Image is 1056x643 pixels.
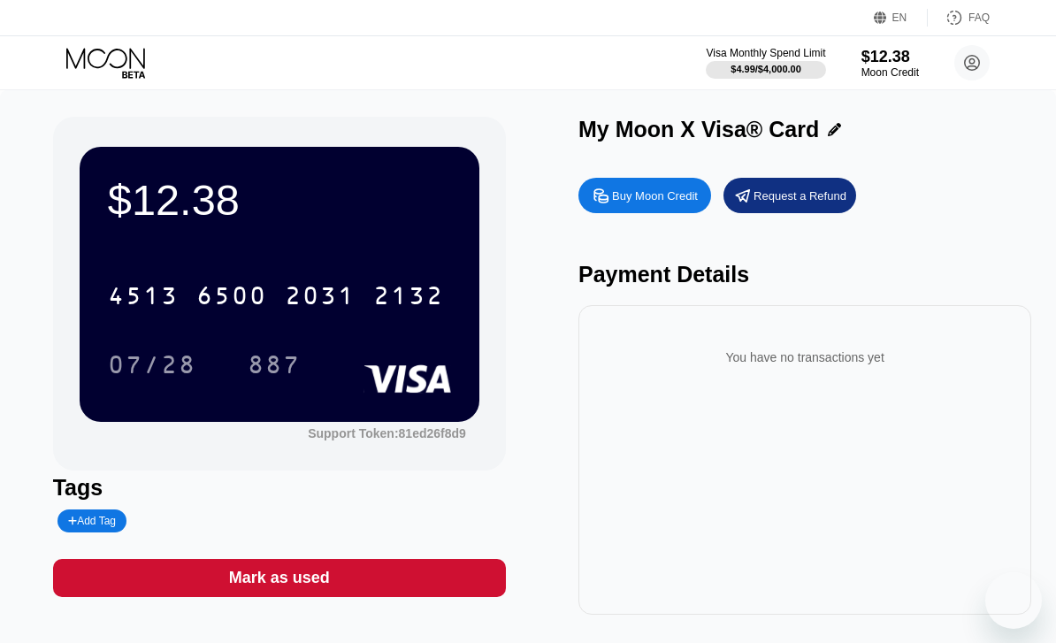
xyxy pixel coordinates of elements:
[53,559,506,597] div: Mark as used
[723,178,856,213] div: Request a Refund
[234,342,314,387] div: 887
[248,353,301,381] div: 887
[861,66,919,79] div: Moon Credit
[308,426,466,440] div: Support Token:81ed26f8d9
[593,333,1017,382] div: You have no transactions yet
[731,64,801,74] div: $4.99 / $4,000.00
[578,178,711,213] div: Buy Moon Credit
[754,188,846,203] div: Request a Refund
[861,48,919,79] div: $12.38Moon Credit
[578,262,1031,287] div: Payment Details
[229,568,330,588] div: Mark as used
[68,515,116,527] div: Add Tag
[612,188,698,203] div: Buy Moon Credit
[95,342,210,387] div: 07/28
[578,117,819,142] div: My Moon X Visa® Card
[53,475,506,501] div: Tags
[968,11,990,24] div: FAQ
[874,9,928,27] div: EN
[108,175,451,225] div: $12.38
[892,11,907,24] div: EN
[108,353,196,381] div: 07/28
[928,9,990,27] div: FAQ
[861,48,919,66] div: $12.38
[97,273,455,318] div: 4513650020312132
[706,47,825,59] div: Visa Monthly Spend Limit
[108,284,179,312] div: 4513
[373,284,444,312] div: 2132
[285,284,356,312] div: 2031
[985,572,1042,629] iframe: Button to launch messaging window
[196,284,267,312] div: 6500
[57,509,126,532] div: Add Tag
[706,47,825,79] div: Visa Monthly Spend Limit$4.99/$4,000.00
[308,426,466,440] div: Support Token: 81ed26f8d9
